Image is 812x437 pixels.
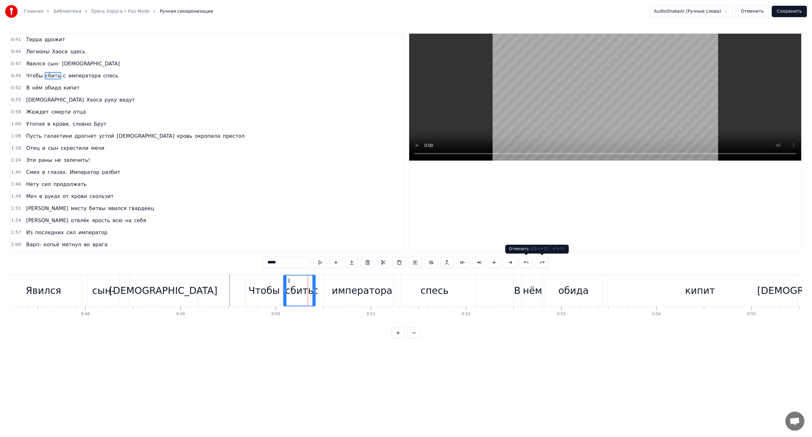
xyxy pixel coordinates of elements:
span: мечи [90,144,105,152]
div: 0:50 [272,312,280,317]
div: 0:48 [81,312,90,317]
span: 1:18 [11,145,21,151]
span: Пусть [25,132,42,140]
span: сын [48,144,59,152]
span: ведут [119,96,135,103]
div: с [313,283,318,298]
span: отвлёк [70,217,90,224]
span: Брут [93,120,107,128]
span: Легионы [25,48,50,55]
div: обида [558,283,588,298]
span: руках [44,193,61,200]
span: словно [72,120,92,128]
span: сил [41,181,51,188]
div: 0:49 [176,312,185,317]
span: залечить! [63,156,91,164]
span: императора [68,72,101,79]
span: копьё [43,241,60,248]
span: [PERSON_NAME] [25,205,69,212]
img: youka [5,5,18,18]
span: Жаждет [25,108,49,116]
span: не [54,156,62,164]
span: глазах. [47,169,68,176]
a: Ересь Хоруса • Fun Mode [91,8,149,15]
span: ( Ctrl+Y ) [547,247,565,251]
span: отца [73,108,87,116]
span: дрогнет [74,132,97,140]
span: 0:49 [11,73,21,79]
span: Меч [25,193,37,200]
span: спесь [102,72,119,79]
span: [DEMOGRAPHIC_DATA] [25,96,84,103]
span: престол [222,132,246,140]
div: кипит [685,283,715,298]
span: сил [66,229,76,236]
span: крови, [52,120,71,128]
span: раны [38,156,53,164]
span: продолжать [53,181,87,188]
span: на [124,217,132,224]
span: Утопая [25,120,45,128]
span: 1:24 [11,157,21,163]
span: здесь [69,48,86,55]
div: сбить [285,283,314,298]
div: сын- [92,283,115,298]
button: Отменить [735,6,769,17]
span: ярость [91,217,111,224]
span: разбит [101,169,121,176]
span: Явился [25,60,46,67]
span: себя [134,217,147,224]
div: императора [332,283,392,298]
span: 0:41 [11,36,21,43]
span: 2:00 [11,242,21,248]
span: скользит [89,193,114,200]
span: 1:49 [11,193,21,200]
span: дрожит [44,36,66,43]
span: 1:06 [11,133,21,139]
span: 0:55 [11,97,21,103]
span: Терра [25,36,43,43]
span: гвардеец [128,205,155,212]
span: Хаоса [86,96,102,103]
span: скрестили [60,144,89,152]
a: Главная [24,8,43,15]
span: обида [44,84,62,91]
span: Чтобы [25,72,43,79]
span: Отец [25,144,40,152]
a: Библиотека [53,8,81,15]
span: Варп- [25,241,42,248]
span: в [42,169,46,176]
span: врага [92,241,108,248]
span: 1:46 [11,181,21,188]
span: 0:58 [11,109,21,115]
span: метнул [61,241,82,248]
span: всю [112,217,123,224]
span: [DEMOGRAPHIC_DATA] [62,60,121,67]
span: [PERSON_NAME] [25,217,69,224]
span: Ручная синхронизация [160,8,213,15]
span: [DEMOGRAPHIC_DATA] [116,132,175,140]
span: 0:52 [11,85,21,91]
span: крови [71,193,88,200]
span: 1:54 [11,217,21,224]
span: месту [70,205,87,212]
span: Император [69,169,100,176]
div: 0:51 [367,312,375,317]
div: 0:55 [747,312,756,317]
div: спесь [420,283,449,298]
span: Из [25,229,33,236]
span: окропила [194,132,221,140]
div: 0:54 [652,312,661,317]
span: в [39,193,43,200]
span: 0:47 [11,61,21,67]
span: с [62,72,67,79]
span: руку [104,96,118,103]
span: последних [35,229,65,236]
span: Эти [25,156,36,164]
span: В [25,84,30,91]
span: Хаоса [51,48,68,55]
span: битвы [88,205,106,212]
span: в [47,120,51,128]
span: галактики [44,132,73,140]
div: Открытый чат [785,412,804,431]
